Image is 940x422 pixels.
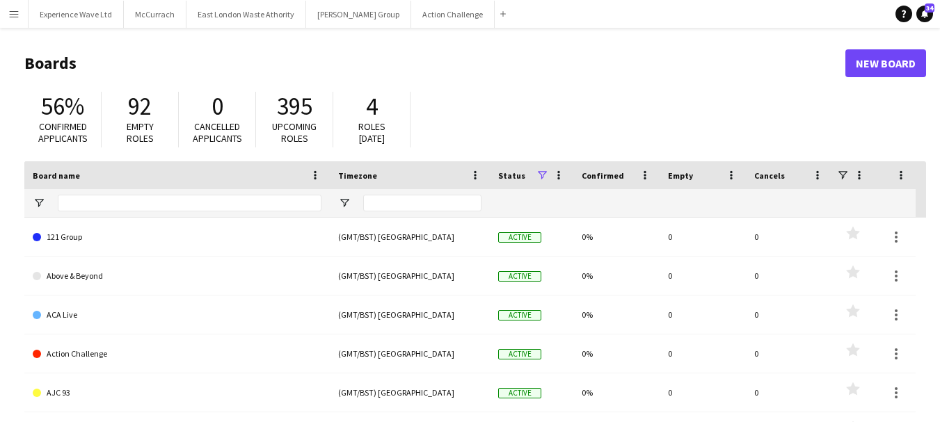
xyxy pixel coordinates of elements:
button: [PERSON_NAME] Group [306,1,411,28]
span: 4 [366,91,378,122]
div: 0 [746,257,832,295]
span: Board name [33,170,80,181]
a: 34 [916,6,933,22]
h1: Boards [24,53,845,74]
div: 0% [573,334,660,373]
div: 0 [746,218,832,256]
div: 0 [660,334,746,373]
span: 395 [277,91,312,122]
button: East London Waste Athority [186,1,306,28]
input: Board name Filter Input [58,195,321,211]
div: 0% [573,295,660,334]
div: (GMT/BST) [GEOGRAPHIC_DATA] [330,218,490,256]
button: Experience Wave Ltd [29,1,124,28]
button: Action Challenge [411,1,495,28]
a: Above & Beyond [33,257,321,295]
span: 56% [41,91,84,122]
span: Cancels [754,170,785,181]
span: Active [498,388,541,398]
a: New Board [845,49,926,77]
div: 0 [660,257,746,295]
div: (GMT/BST) [GEOGRAPHIC_DATA] [330,257,490,295]
span: 0 [212,91,223,122]
div: 0 [660,295,746,334]
a: ACA Live [33,295,321,334]
div: 0% [573,257,660,295]
span: Roles [DATE] [358,120,385,145]
span: Upcoming roles [272,120,317,145]
a: AJC 93 [33,373,321,412]
div: (GMT/BST) [GEOGRAPHIC_DATA] [330,334,490,373]
span: Active [498,349,541,359]
div: 0 [660,218,746,256]
span: Status [498,170,525,181]
a: 121 Group [33,218,321,257]
span: Active [498,310,541,320]
span: Timezone [338,170,377,181]
span: 92 [128,91,152,122]
span: Active [498,271,541,282]
span: Empty roles [127,120,154,145]
div: 0 [746,373,832,412]
div: 0% [573,218,660,256]
span: Confirmed [582,170,624,181]
span: Empty [668,170,693,181]
div: 0 [746,334,832,373]
div: 0 [660,373,746,412]
div: 0% [573,373,660,412]
button: Open Filter Menu [33,197,45,209]
input: Timezone Filter Input [363,195,481,211]
button: Open Filter Menu [338,197,351,209]
button: McCurrach [124,1,186,28]
div: (GMT/BST) [GEOGRAPHIC_DATA] [330,373,490,412]
span: Cancelled applicants [193,120,242,145]
div: (GMT/BST) [GEOGRAPHIC_DATA] [330,295,490,334]
span: Confirmed applicants [38,120,88,145]
div: 0 [746,295,832,334]
span: 34 [925,3,934,13]
span: Active [498,232,541,243]
a: Action Challenge [33,334,321,373]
